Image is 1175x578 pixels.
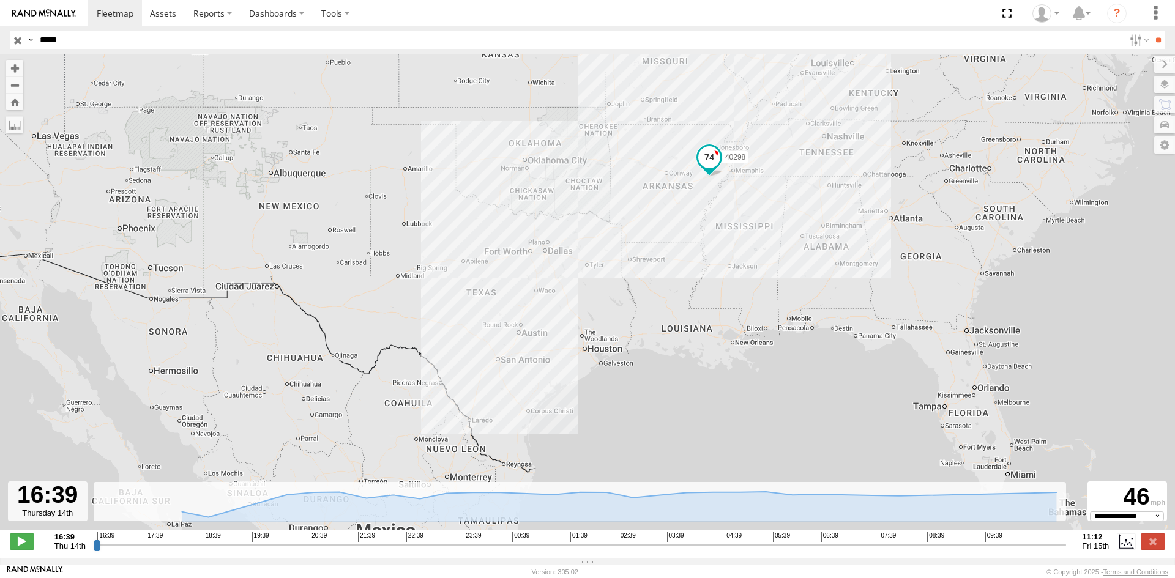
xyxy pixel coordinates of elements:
[358,532,375,542] span: 21:39
[773,532,790,542] span: 05:39
[821,532,838,542] span: 06:39
[6,60,23,76] button: Zoom in
[1107,4,1127,23] i: ?
[6,76,23,94] button: Zoom out
[6,94,23,110] button: Zoom Home
[1103,568,1168,576] a: Terms and Conditions
[570,532,587,542] span: 01:39
[985,532,1002,542] span: 09:39
[26,31,35,49] label: Search Query
[10,533,34,549] label: Play/Stop
[1046,568,1168,576] div: © Copyright 2025 -
[725,532,742,542] span: 04:39
[927,532,944,542] span: 08:39
[1082,532,1109,541] strong: 11:12
[12,9,76,18] img: rand-logo.svg
[1082,541,1109,550] span: Fri 15th Aug 2025
[54,532,86,541] strong: 16:39
[7,566,63,578] a: Visit our Website
[1141,533,1165,549] label: Close
[1089,483,1165,511] div: 46
[725,152,745,161] span: 40298
[512,532,529,542] span: 00:39
[406,532,423,542] span: 22:39
[1028,4,1064,23] div: Carlos Ortiz
[1125,31,1151,49] label: Search Filter Options
[204,532,221,542] span: 18:39
[667,532,684,542] span: 03:39
[879,532,896,542] span: 07:39
[310,532,327,542] span: 20:39
[619,532,636,542] span: 02:39
[464,532,481,542] span: 23:39
[1154,136,1175,154] label: Map Settings
[146,532,163,542] span: 17:39
[54,541,86,550] span: Thu 14th Aug 2025
[532,568,578,576] div: Version: 305.02
[97,532,114,542] span: 16:39
[252,532,269,542] span: 19:39
[6,116,23,133] label: Measure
